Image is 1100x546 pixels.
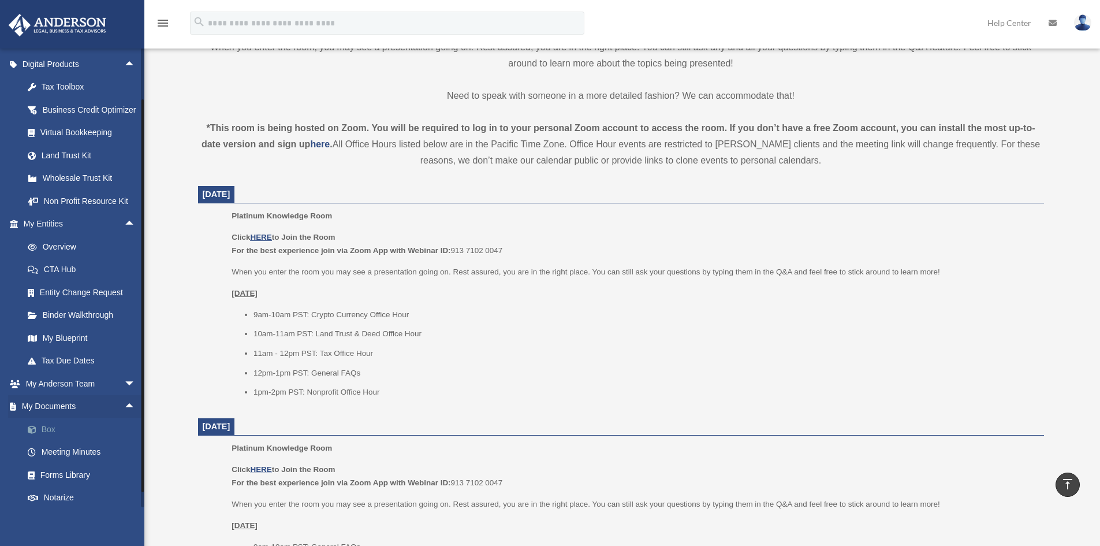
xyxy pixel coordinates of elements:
span: Platinum Knowledge Room [232,444,332,452]
a: Meeting Minutes [16,441,153,464]
strong: *This room is being hosted on Zoom. You will be required to log in to your personal Zoom account ... [202,123,1035,149]
span: arrow_drop_up [124,53,147,76]
p: When you enter the room you may see a presentation going on. Rest assured, you are in the right p... [232,497,1035,511]
u: [DATE] [232,289,258,298]
div: Non Profit Resource Kit [40,194,139,209]
a: My Blueprint [16,326,153,350]
strong: . [330,139,332,149]
div: Virtual Bookkeeping [40,125,139,140]
i: vertical_align_top [1061,477,1075,491]
span: arrow_drop_up [124,395,147,419]
span: [DATE] [203,422,230,431]
i: menu [156,16,170,30]
i: search [193,16,206,28]
a: Business Credit Optimizer [16,98,153,121]
div: Land Trust Kit [40,148,139,163]
div: Wholesale Trust Kit [40,171,139,185]
b: For the best experience join via Zoom App with Webinar ID: [232,246,450,255]
a: Binder Walkthrough [16,304,153,327]
a: Land Trust Kit [16,144,153,167]
b: Click to Join the Room [232,233,335,242]
a: menu [156,20,170,30]
li: 10am-11am PST: Land Trust & Deed Office Hour [253,327,1036,341]
span: Platinum Knowledge Room [232,211,332,220]
div: Business Credit Optimizer [40,103,139,117]
a: Tax Due Dates [16,350,153,373]
a: CTA Hub [16,258,153,281]
div: Tax Toolbox [40,80,139,94]
a: Wholesale Trust Kit [16,167,153,190]
p: Need to speak with someone in a more detailed fashion? We can accommodate that! [198,88,1044,104]
a: Digital Productsarrow_drop_up [8,53,153,76]
p: 913 7102 0047 [232,463,1035,490]
p: 913 7102 0047 [232,231,1035,258]
a: Non Profit Resource Kit [16,190,153,213]
a: vertical_align_top [1056,473,1080,497]
a: Forms Library [16,463,153,486]
a: My Entitiesarrow_drop_up [8,213,153,236]
a: Tax Toolbox [16,76,153,99]
span: arrow_drop_down [124,372,147,396]
a: here [310,139,330,149]
span: arrow_drop_up [124,213,147,236]
a: My Anderson Teamarrow_drop_down [8,372,153,395]
li: 11am - 12pm PST: Tax Office Hour [253,347,1036,361]
u: [DATE] [232,521,258,530]
a: Notarize [16,486,153,510]
img: User Pic [1074,14,1091,31]
a: HERE [250,465,271,474]
a: Virtual Bookkeeping [16,121,153,144]
img: Anderson Advisors Platinum Portal [5,14,110,36]
li: 9am-10am PST: Crypto Currency Office Hour [253,308,1036,322]
b: Click to Join the Room [232,465,335,474]
div: All Office Hours listed below are in the Pacific Time Zone. Office Hour events are restricted to ... [198,120,1044,169]
li: 12pm-1pm PST: General FAQs [253,366,1036,380]
a: Entity Change Request [16,281,153,304]
p: When you enter the room, you may see a presentation going on. Rest assured, you are in the right ... [198,39,1044,72]
p: When you enter the room you may see a presentation going on. Rest assured, you are in the right p... [232,265,1035,279]
a: Box [16,418,153,441]
li: 1pm-2pm PST: Nonprofit Office Hour [253,385,1036,399]
span: [DATE] [203,190,230,199]
b: For the best experience join via Zoom App with Webinar ID: [232,478,450,487]
a: Overview [16,235,153,258]
a: HERE [250,233,271,242]
a: My Documentsarrow_drop_up [8,395,153,418]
